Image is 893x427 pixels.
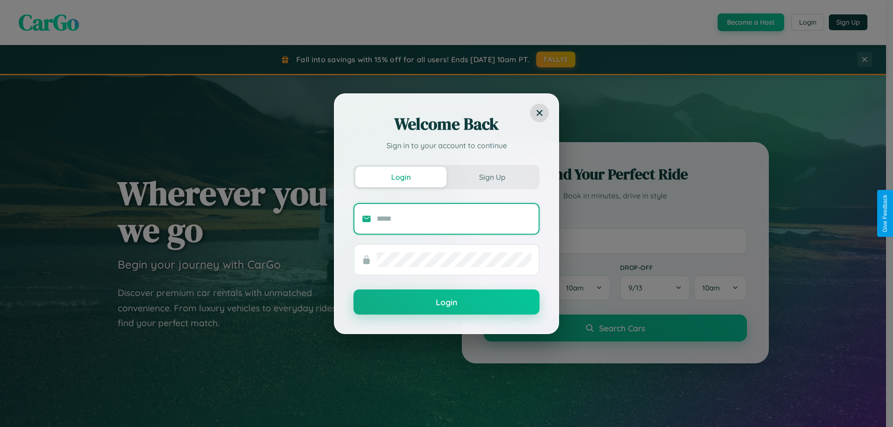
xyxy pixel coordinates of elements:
[353,140,540,151] p: Sign in to your account to continue
[353,289,540,315] button: Login
[355,167,446,187] button: Login
[882,195,888,232] div: Give Feedback
[446,167,538,187] button: Sign Up
[353,113,540,135] h2: Welcome Back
